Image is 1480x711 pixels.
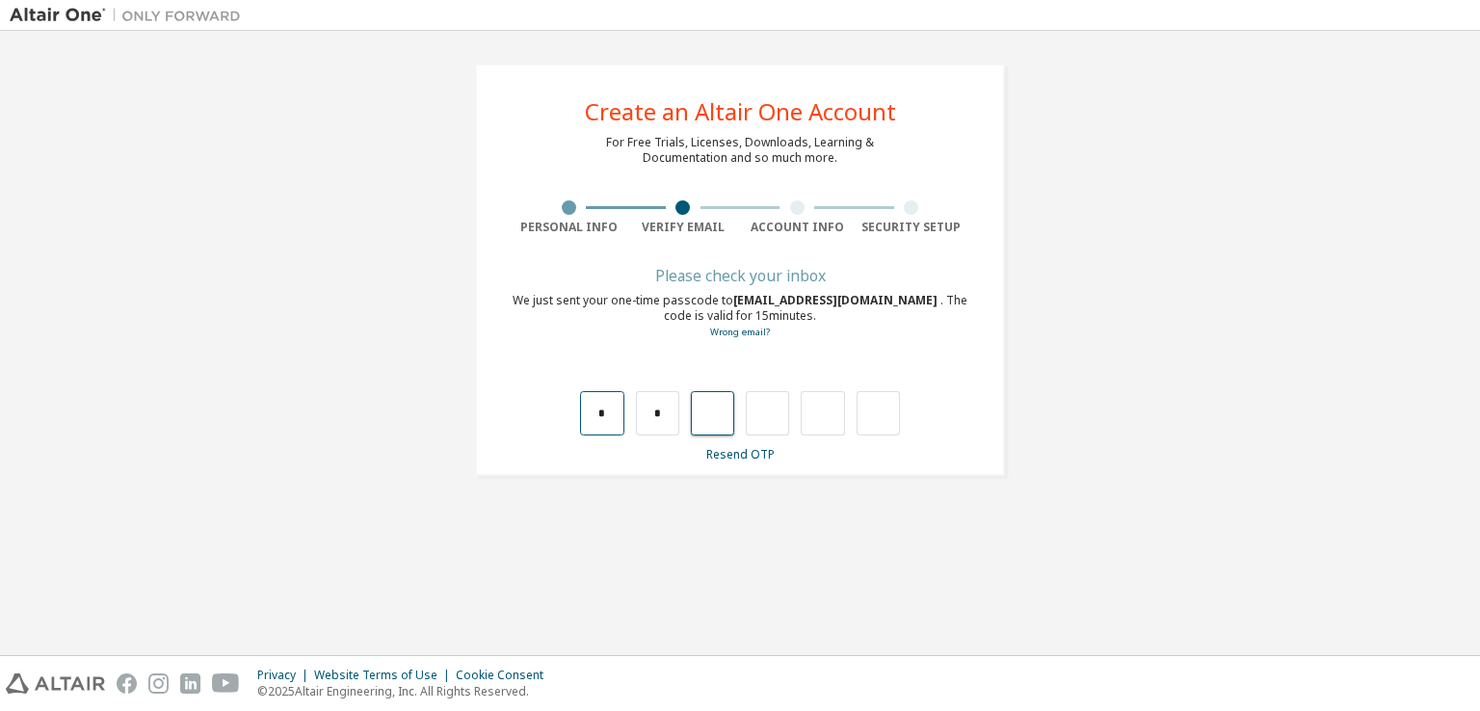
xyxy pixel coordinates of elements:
p: © 2025 Altair Engineering, Inc. All Rights Reserved. [257,683,555,699]
img: altair_logo.svg [6,673,105,694]
img: youtube.svg [212,673,240,694]
img: instagram.svg [148,673,169,694]
span: [EMAIL_ADDRESS][DOMAIN_NAME] [733,292,940,308]
a: Resend OTP [706,446,775,462]
div: For Free Trials, Licenses, Downloads, Learning & Documentation and so much more. [606,135,874,166]
img: linkedin.svg [180,673,200,694]
img: facebook.svg [117,673,137,694]
div: We just sent your one-time passcode to . The code is valid for 15 minutes. [512,293,968,340]
div: Personal Info [512,220,626,235]
a: Go back to the registration form [710,326,770,338]
div: Account Info [740,220,855,235]
div: Website Terms of Use [314,668,456,683]
div: Cookie Consent [456,668,555,683]
div: Privacy [257,668,314,683]
div: Verify Email [626,220,741,235]
div: Please check your inbox [512,270,968,281]
div: Create an Altair One Account [585,100,896,123]
div: Security Setup [855,220,969,235]
img: Altair One [10,6,251,25]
